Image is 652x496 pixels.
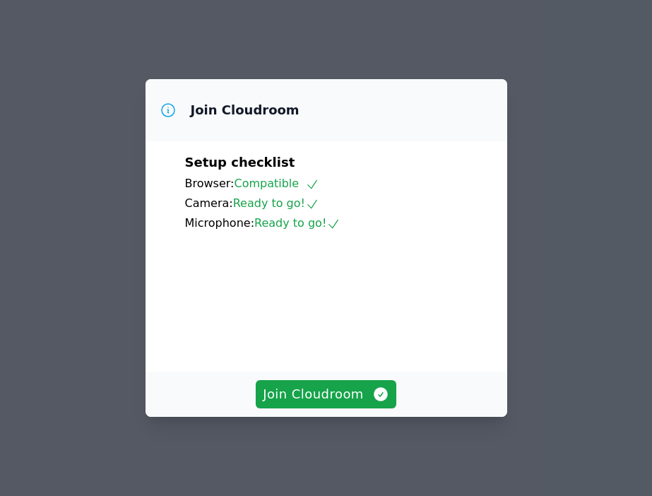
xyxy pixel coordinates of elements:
[263,384,389,404] span: Join Cloudroom
[191,102,300,119] h3: Join Cloudroom
[185,216,255,230] span: Microphone:
[233,196,319,210] span: Ready to go!
[254,216,340,230] span: Ready to go!
[185,155,295,170] span: Setup checklist
[185,196,233,210] span: Camera:
[185,177,235,190] span: Browser:
[234,177,319,190] span: Compatible
[256,380,396,408] button: Join Cloudroom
